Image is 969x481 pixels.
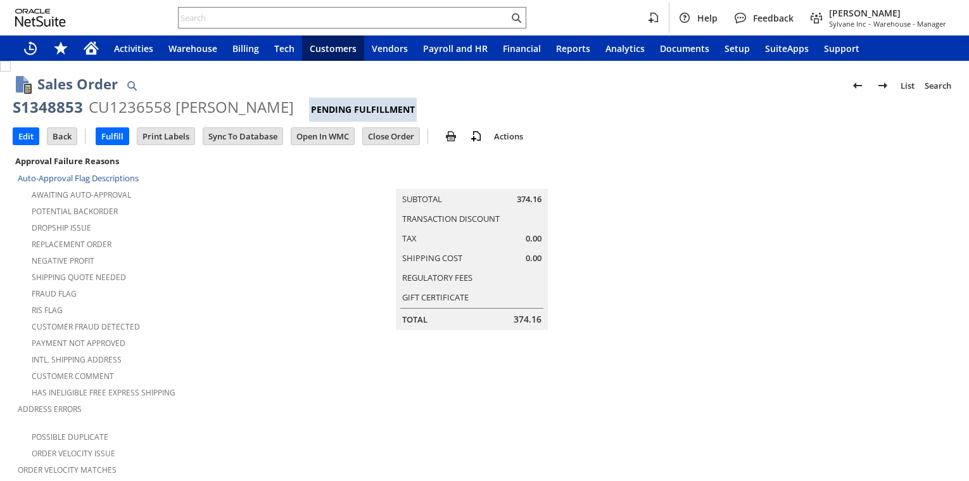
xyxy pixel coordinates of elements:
[824,42,859,55] span: Support
[526,233,541,245] span: 0.00
[124,78,139,93] img: Quick Find
[396,169,548,189] caption: Summary
[402,314,427,325] a: Total
[489,131,528,142] a: Actions
[652,35,717,61] a: Documents
[47,128,77,144] input: Back
[556,42,590,55] span: Reports
[548,35,598,61] a: Reports
[96,128,129,144] input: Fulfill
[84,41,99,56] svg: Home
[291,128,354,144] input: Open In WMC
[32,288,77,299] a: Fraud Flag
[267,35,302,61] a: Tech
[32,222,91,233] a: Dropship Issue
[816,35,867,61] a: Support
[18,465,117,475] a: Order Velocity Matches
[415,35,495,61] a: Payroll and HR
[757,35,816,61] a: SuiteApps
[850,78,865,93] img: Previous
[514,313,541,326] span: 374.16
[13,97,83,117] div: S1348853
[875,78,890,93] img: Next
[232,42,259,55] span: Billing
[402,252,462,264] a: Shipping Cost
[302,35,364,61] a: Customers
[32,338,125,349] a: Payment not approved
[920,75,956,96] a: Search
[364,35,415,61] a: Vendors
[37,74,118,94] h1: Sales Order
[179,10,509,25] input: Search
[203,128,282,144] input: Sync To Database
[517,193,541,205] span: 374.16
[106,35,161,61] a: Activities
[372,42,408,55] span: Vendors
[495,35,548,61] a: Financial
[697,12,718,24] span: Help
[32,189,131,200] a: Awaiting Auto-Approval
[402,272,472,283] a: Regulatory Fees
[605,42,645,55] span: Analytics
[46,35,76,61] div: Shortcuts
[725,42,750,55] span: Setup
[829,7,946,19] span: [PERSON_NAME]
[503,42,541,55] span: Financial
[32,371,114,382] a: Customer Comment
[868,19,871,29] span: -
[23,41,38,56] svg: Recent Records
[310,42,357,55] span: Customers
[509,10,524,25] svg: Search
[402,193,442,205] a: Subtotal
[423,42,488,55] span: Payroll and HR
[161,35,225,61] a: Warehouse
[18,404,82,414] a: Address Errors
[32,321,140,332] a: Customer Fraud Detected
[873,19,946,29] span: Warehouse - Manager
[765,42,809,55] span: SuiteApps
[32,239,111,250] a: Replacement Order
[114,42,153,55] span: Activities
[660,42,709,55] span: Documents
[168,42,217,55] span: Warehouse
[526,252,541,264] span: 0.00
[363,128,419,144] input: Close Order
[443,129,459,144] img: print.svg
[15,35,46,61] a: Recent Records
[32,387,175,398] a: Has Ineligible Free Express Shipping
[274,42,294,55] span: Tech
[13,128,39,144] input: Edit
[32,305,63,316] a: RIS flag
[32,272,126,283] a: Shipping Quote Needed
[402,213,500,224] a: Transaction Discount
[32,354,122,365] a: Intl. Shipping Address
[717,35,757,61] a: Setup
[53,41,68,56] svg: Shortcuts
[13,153,322,169] div: Approval Failure Reasons
[89,97,294,117] div: CU1236558 [PERSON_NAME]
[225,35,267,61] a: Billing
[402,292,469,303] a: Gift Certificate
[896,75,920,96] a: List
[829,19,866,29] span: Sylvane Inc
[32,255,94,266] a: Negative Profit
[32,432,108,442] a: Possible Duplicate
[15,9,66,27] svg: logo
[32,206,118,217] a: Potential Backorder
[32,448,115,459] a: Order Velocity Issue
[309,98,417,122] div: Pending Fulfillment
[76,35,106,61] a: Home
[137,128,194,144] input: Print Labels
[402,233,417,244] a: Tax
[753,12,794,24] span: Feedback
[598,35,652,61] a: Analytics
[18,172,139,184] a: Auto-Approval Flag Descriptions
[469,129,484,144] img: add-record.svg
